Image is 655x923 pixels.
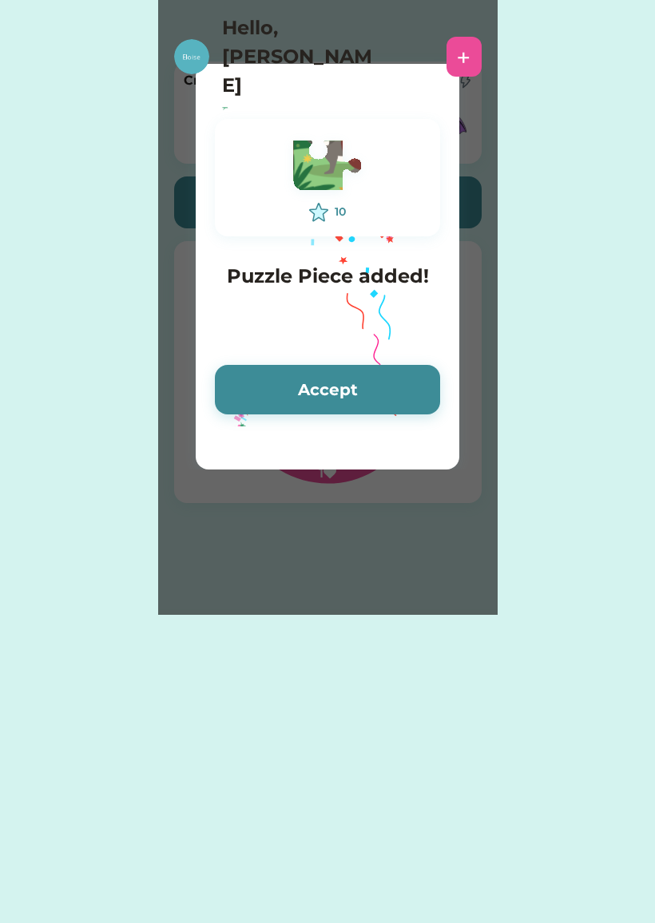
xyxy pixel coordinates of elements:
[284,133,371,203] img: Vector.svg
[215,262,440,291] h4: Puzzle Piece added!
[309,203,328,222] img: interface-favorite-star--reward-rating-rate-social-star-media-favorite-like-stars.svg
[457,45,470,69] div: +
[222,14,382,100] h4: Hello, [PERSON_NAME]
[215,365,440,414] button: Accept
[335,204,346,220] div: 10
